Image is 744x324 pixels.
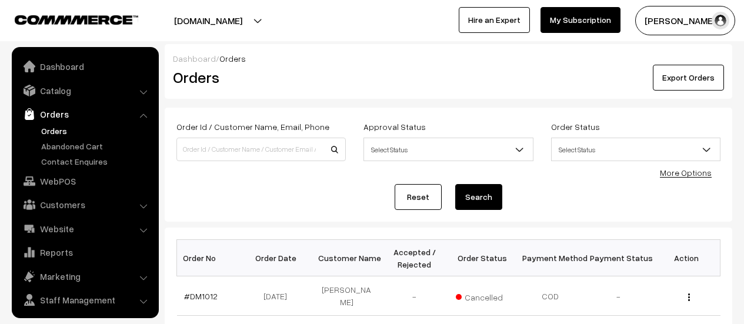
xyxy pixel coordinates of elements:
img: user [712,12,729,29]
label: Order Status [551,121,600,133]
a: COMMMERCE [15,12,118,26]
td: - [381,276,449,316]
a: Website [15,218,155,239]
button: [DOMAIN_NAME] [133,6,283,35]
h2: Orders [173,68,345,86]
label: Approval Status [363,121,426,133]
span: Orders [219,54,246,64]
a: Contact Enquires [38,155,155,168]
th: Action [652,240,720,276]
a: Dashboard [173,54,216,64]
span: Select Status [551,138,720,161]
span: Select Status [363,138,533,161]
a: My Subscription [541,7,620,33]
th: Payment Method [516,240,585,276]
a: Customers [15,194,155,215]
th: Order Date [245,240,313,276]
button: Search [455,184,502,210]
a: #DM1012 [184,291,218,301]
td: [PERSON_NAME] [313,276,381,316]
a: Catalog [15,80,155,101]
button: [PERSON_NAME] [635,6,735,35]
a: Orders [15,103,155,125]
span: Cancelled [456,288,515,303]
a: Reset [395,184,442,210]
th: Accepted / Rejected [381,240,449,276]
td: COD [516,276,585,316]
a: Staff Management [15,289,155,310]
td: - [585,276,653,316]
a: Dashboard [15,56,155,77]
a: Reports [15,242,155,263]
label: Order Id / Customer Name, Email, Phone [176,121,329,133]
a: Abandoned Cart [38,140,155,152]
a: More Options [660,168,712,178]
img: COMMMERCE [15,15,138,24]
td: [DATE] [245,276,313,316]
img: Menu [688,293,690,301]
span: Select Status [552,139,720,160]
th: Order No [177,240,245,276]
button: Export Orders [653,65,724,91]
div: / [173,52,724,65]
th: Customer Name [313,240,381,276]
th: Payment Status [585,240,653,276]
a: Marketing [15,266,155,287]
th: Order Status [449,240,517,276]
input: Order Id / Customer Name / Customer Email / Customer Phone [176,138,346,161]
a: Orders [38,125,155,137]
a: WebPOS [15,171,155,192]
a: Hire an Expert [459,7,530,33]
span: Select Status [364,139,532,160]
